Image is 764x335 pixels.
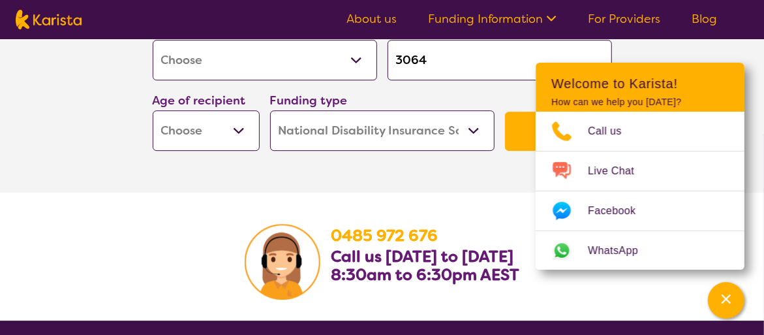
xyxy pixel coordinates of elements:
[692,11,717,27] a: Blog
[331,246,513,267] b: Call us [DATE] to [DATE]
[245,224,320,300] img: Karista Client Service
[270,93,348,108] label: Funding type
[708,282,744,319] button: Channel Menu
[588,121,637,141] span: Call us
[536,63,744,270] div: Channel Menu
[536,112,744,270] ul: Choose channel
[346,11,397,27] a: About us
[153,93,246,108] label: Age of recipient
[551,97,729,108] p: How can we help you [DATE]?
[505,112,612,151] button: Search
[16,10,82,29] img: Karista logo
[588,161,650,181] span: Live Chat
[536,231,744,270] a: Web link opens in a new tab.
[551,76,729,91] h2: Welcome to Karista!
[388,40,612,80] input: Type
[331,225,438,246] a: 0485 972 676
[588,201,651,221] span: Facebook
[588,11,660,27] a: For Providers
[428,11,557,27] a: Funding Information
[588,241,654,261] span: WhatsApp
[331,264,519,285] b: 8:30am to 6:30pm AEST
